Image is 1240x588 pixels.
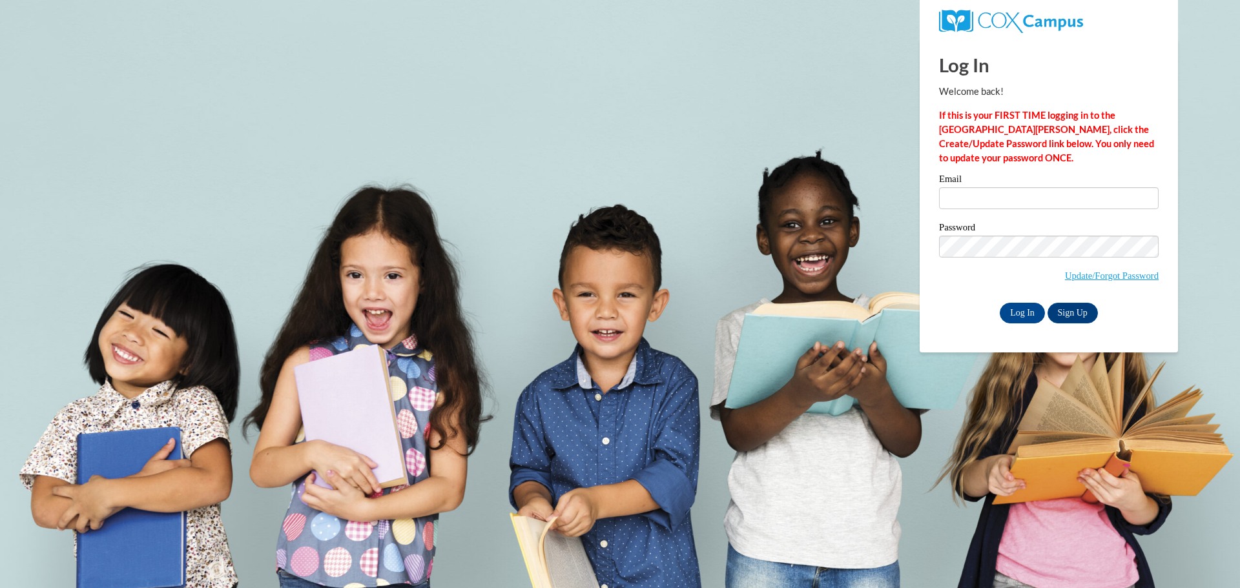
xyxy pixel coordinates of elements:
label: Password [939,223,1159,236]
img: COX Campus [939,10,1083,33]
h1: Log In [939,52,1159,78]
strong: If this is your FIRST TIME logging in to the [GEOGRAPHIC_DATA][PERSON_NAME], click the Create/Upd... [939,110,1154,163]
input: Log In [1000,303,1045,323]
label: Email [939,174,1159,187]
a: COX Campus [939,15,1083,26]
a: Update/Forgot Password [1065,270,1159,281]
p: Welcome back! [939,85,1159,99]
a: Sign Up [1048,303,1098,323]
